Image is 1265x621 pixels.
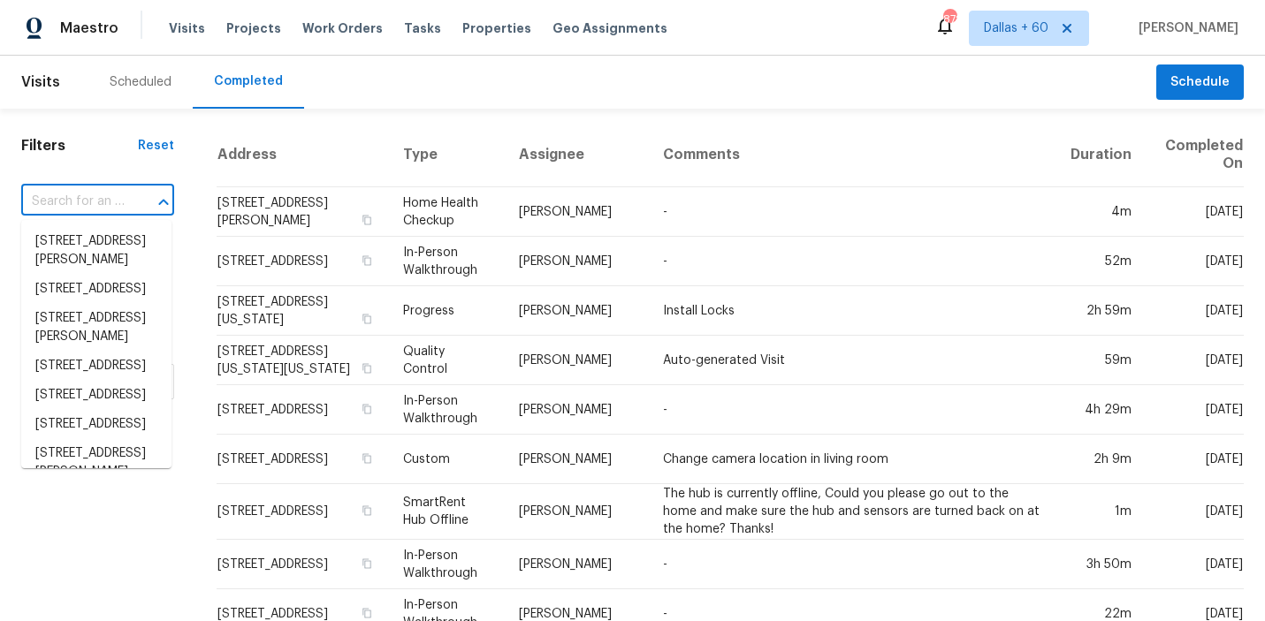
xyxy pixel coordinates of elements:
[505,336,648,385] td: [PERSON_NAME]
[359,311,375,327] button: Copy Address
[1056,435,1146,484] td: 2h 9m
[60,19,118,37] span: Maestro
[359,253,375,269] button: Copy Address
[359,360,375,376] button: Copy Address
[359,212,375,228] button: Copy Address
[21,137,138,155] h1: Filters
[217,385,389,435] td: [STREET_ADDRESS]
[1146,237,1244,286] td: [DATE]
[1146,123,1244,187] th: Completed On
[505,385,648,435] td: [PERSON_NAME]
[984,19,1048,37] span: Dallas + 60
[649,187,1056,237] td: -
[1056,385,1146,435] td: 4h 29m
[505,435,648,484] td: [PERSON_NAME]
[389,385,505,435] td: In-Person Walkthrough
[359,605,375,621] button: Copy Address
[1132,19,1238,37] span: [PERSON_NAME]
[21,410,171,439] li: [STREET_ADDRESS]
[505,123,648,187] th: Assignee
[1056,286,1146,336] td: 2h 59m
[21,439,171,487] li: [STREET_ADDRESS][PERSON_NAME]
[1146,336,1244,385] td: [DATE]
[359,401,375,417] button: Copy Address
[21,63,60,102] span: Visits
[359,556,375,572] button: Copy Address
[389,484,505,540] td: SmartRent Hub Offline
[389,336,505,385] td: Quality Control
[389,286,505,336] td: Progress
[505,286,648,336] td: [PERSON_NAME]
[1146,385,1244,435] td: [DATE]
[1146,484,1244,540] td: [DATE]
[217,286,389,336] td: [STREET_ADDRESS][US_STATE]
[217,484,389,540] td: [STREET_ADDRESS]
[1156,64,1244,101] button: Schedule
[505,484,648,540] td: [PERSON_NAME]
[217,540,389,589] td: [STREET_ADDRESS]
[169,19,205,37] span: Visits
[505,237,648,286] td: [PERSON_NAME]
[552,19,667,37] span: Geo Assignments
[217,435,389,484] td: [STREET_ADDRESS]
[217,237,389,286] td: [STREET_ADDRESS]
[649,123,1056,187] th: Comments
[505,187,648,237] td: [PERSON_NAME]
[214,72,283,90] div: Completed
[649,237,1056,286] td: -
[302,19,383,37] span: Work Orders
[649,484,1056,540] td: The hub is currently offline, Could you please go out to the home and make sure the hub and senso...
[649,385,1056,435] td: -
[389,123,505,187] th: Type
[1056,123,1146,187] th: Duration
[462,19,531,37] span: Properties
[110,73,171,91] div: Scheduled
[1056,540,1146,589] td: 3h 50m
[505,540,648,589] td: [PERSON_NAME]
[404,22,441,34] span: Tasks
[389,435,505,484] td: Custom
[1146,187,1244,237] td: [DATE]
[21,381,171,410] li: [STREET_ADDRESS]
[359,451,375,466] button: Copy Address
[649,435,1056,484] td: Change camera location in living room
[217,187,389,237] td: [STREET_ADDRESS][PERSON_NAME]
[649,336,1056,385] td: Auto-generated Visit
[1170,72,1230,94] span: Schedule
[21,275,171,304] li: [STREET_ADDRESS]
[138,137,174,155] div: Reset
[1146,540,1244,589] td: [DATE]
[389,540,505,589] td: In-Person Walkthrough
[21,227,171,275] li: [STREET_ADDRESS][PERSON_NAME]
[217,336,389,385] td: [STREET_ADDRESS][US_STATE][US_STATE]
[649,286,1056,336] td: Install Locks
[1056,187,1146,237] td: 4m
[389,237,505,286] td: In-Person Walkthrough
[389,187,505,237] td: Home Health Checkup
[1056,237,1146,286] td: 52m
[1056,484,1146,540] td: 1m
[217,123,389,187] th: Address
[943,11,956,28] div: 872
[359,503,375,519] button: Copy Address
[1146,435,1244,484] td: [DATE]
[1056,336,1146,385] td: 59m
[1146,286,1244,336] td: [DATE]
[649,540,1056,589] td: -
[21,188,125,216] input: Search for an address...
[21,304,171,352] li: [STREET_ADDRESS][PERSON_NAME]
[226,19,281,37] span: Projects
[21,352,171,381] li: [STREET_ADDRESS]
[151,190,176,215] button: Close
